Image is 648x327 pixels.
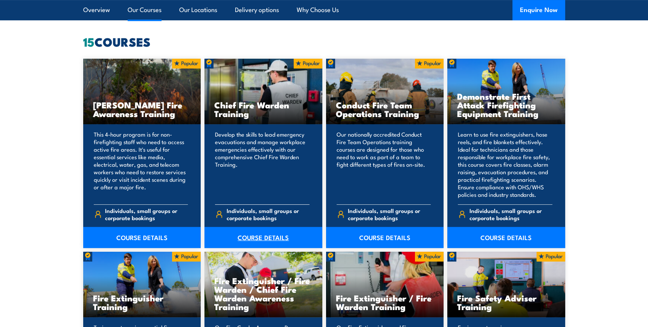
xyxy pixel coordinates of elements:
h3: [PERSON_NAME] Fire Awareness Training [93,100,191,118]
h3: Chief Fire Warden Training [214,100,313,118]
h3: Demonstrate First Attack Firefighting Equipment Training [457,92,555,118]
h2: COURSES [83,36,565,47]
p: Our nationally accredited Conduct Fire Team Operations training courses are designed for those wh... [337,131,431,198]
span: Individuals, small groups or corporate bookings [470,207,552,221]
a: COURSE DETAILS [83,227,201,248]
p: Learn to use fire extinguishers, hose reels, and fire blankets effectively. Ideal for technicians... [458,131,552,198]
span: Individuals, small groups or corporate bookings [227,207,310,221]
strong: 15 [83,32,95,51]
a: COURSE DETAILS [326,227,444,248]
h3: Fire Extinguisher / Fire Warden Training [336,294,434,311]
a: COURSE DETAILS [447,227,565,248]
h3: Conduct Fire Team Operations Training [336,100,434,118]
h3: Fire Extinguisher / Fire Warden / Chief Fire Warden Awareness Training [214,276,313,311]
h3: Fire Extinguisher Training [93,294,191,311]
span: Individuals, small groups or corporate bookings [105,207,188,221]
a: COURSE DETAILS [204,227,322,248]
p: This 4-hour program is for non-firefighting staff who need to access active fire areas. It's usef... [94,131,188,198]
p: Develop the skills to lead emergency evacuations and manage workplace emergencies effectively wit... [215,131,310,198]
span: Individuals, small groups or corporate bookings [348,207,431,221]
h3: Fire Safety Adviser Training [457,294,555,311]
